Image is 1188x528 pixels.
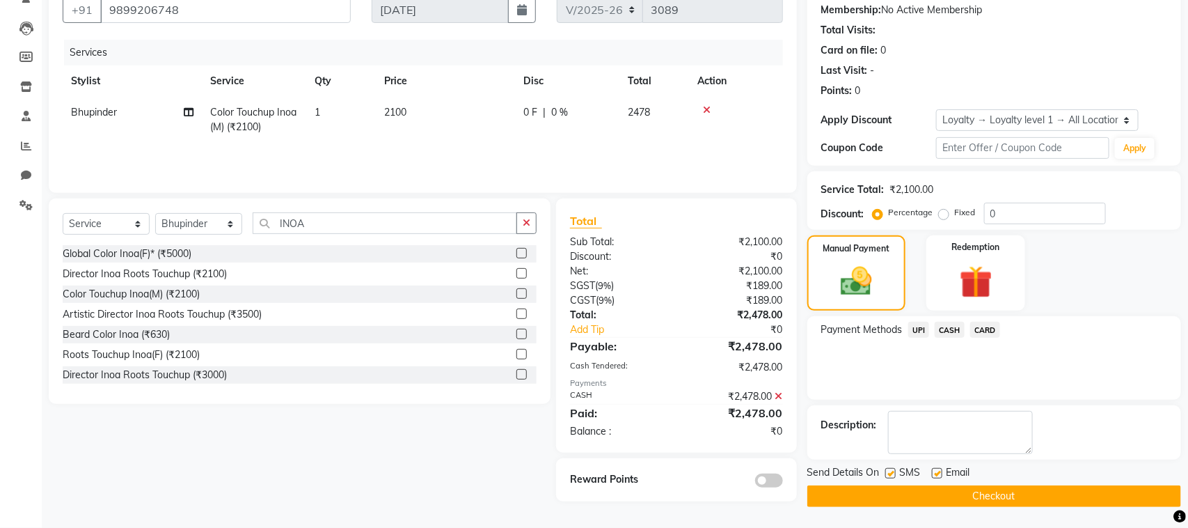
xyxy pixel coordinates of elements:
[831,263,882,300] img: _cash.svg
[935,322,965,338] span: CASH
[253,212,517,234] input: Search or Scan
[63,307,262,322] div: Artistic Director Inoa Roots Touchup (₹3500)
[823,242,890,255] label: Manual Payment
[560,405,676,421] div: Paid:
[881,43,887,58] div: 0
[871,63,875,78] div: -
[821,113,937,127] div: Apply Discount
[384,106,406,118] span: 2100
[936,137,1109,159] input: Enter Offer / Coupon Code
[202,65,306,97] th: Service
[63,267,227,281] div: Director Inoa Roots Touchup (₹2100)
[696,323,793,337] div: ₹0
[570,214,602,228] span: Total
[63,348,200,362] div: Roots Touchup Inoa(F) (₹2100)
[908,322,930,338] span: UPI
[821,418,877,433] div: Description:
[63,327,170,342] div: Beard Color Inoa (₹630)
[676,424,793,439] div: ₹0
[560,338,676,355] div: Payable:
[952,241,1000,254] label: Redemption
[628,106,650,118] span: 2478
[619,65,689,97] th: Total
[676,293,793,308] div: ₹189.00
[71,106,117,118] span: Bhupinder
[63,247,191,261] div: Global Color Inoa(F)* (₹5000)
[560,360,676,375] div: Cash Tendered:
[63,287,200,302] div: Color Touchup Inoa(M) (₹2100)
[560,308,676,323] div: Total:
[560,389,676,404] div: CASH
[570,294,596,306] span: CGST
[821,23,876,38] div: Total Visits:
[676,360,793,375] div: ₹2,478.00
[821,84,853,98] div: Points:
[676,264,793,279] div: ₹2,100.00
[306,65,376,97] th: Qty
[560,235,676,249] div: Sub Total:
[970,322,1000,338] span: CARD
[955,206,976,219] label: Fixed
[900,465,921,483] span: SMS
[807,486,1181,507] button: Checkout
[676,235,793,249] div: ₹2,100.00
[560,424,676,439] div: Balance :
[676,405,793,421] div: ₹2,478.00
[560,293,676,308] div: ( )
[821,323,903,337] span: Payment Methods
[63,368,227,382] div: Director Inoa Roots Touchup (₹3000)
[63,65,202,97] th: Stylist
[890,183,934,197] div: ₹2,100.00
[689,65,783,97] th: Action
[560,323,696,337] a: Add Tip
[821,43,878,58] div: Card on file:
[676,249,793,264] div: ₹0
[543,105,546,120] span: |
[560,249,676,264] div: Discount:
[821,3,1167,17] div: No Active Membership
[376,65,515,97] th: Price
[560,264,676,279] div: Net:
[598,280,611,291] span: 9%
[210,106,296,133] span: Color Touchup Inoa(M) (₹2100)
[523,105,537,120] span: 0 F
[560,279,676,293] div: ( )
[821,3,882,17] div: Membership:
[807,465,880,483] span: Send Details On
[515,65,619,97] th: Disc
[1115,138,1155,159] button: Apply
[570,279,595,292] span: SGST
[676,279,793,293] div: ₹189.00
[676,389,793,404] div: ₹2,478.00
[821,183,885,197] div: Service Total:
[551,105,568,120] span: 0 %
[821,141,937,155] div: Coupon Code
[855,84,861,98] div: 0
[949,262,1002,302] img: _gift.svg
[889,206,933,219] label: Percentage
[599,295,612,306] span: 9%
[676,338,793,355] div: ₹2,478.00
[64,40,793,65] div: Services
[821,207,864,222] div: Discount:
[821,63,868,78] div: Last Visit:
[676,308,793,323] div: ₹2,478.00
[560,472,676,488] div: Reward Points
[315,106,320,118] span: 1
[947,465,970,483] span: Email
[570,378,782,389] div: Payments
